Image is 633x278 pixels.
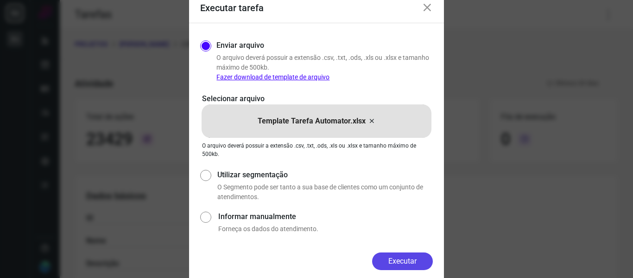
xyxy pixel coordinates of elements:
p: O arquivo deverá possuir a extensão .csv, .txt, .ods, .xls ou .xlsx e tamanho máximo de 500kb. [216,53,433,82]
p: Template Tarefa Automator.xlsx [258,116,366,127]
p: O Segmento pode ser tanto a sua base de clientes como um conjunto de atendimentos. [217,182,433,202]
p: Selecionar arquivo [202,93,431,104]
label: Informar manualmente [218,211,433,222]
label: Enviar arquivo [216,40,264,51]
label: Utilizar segmentação [217,169,433,181]
p: O arquivo deverá possuir a extensão .csv, .txt, .ods, .xls ou .xlsx e tamanho máximo de 500kb. [202,142,431,158]
a: Fazer download de template de arquivo [216,73,329,81]
h3: Executar tarefa [200,2,264,13]
p: Forneça os dados do atendimento. [218,224,433,234]
button: Executar [372,252,433,270]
